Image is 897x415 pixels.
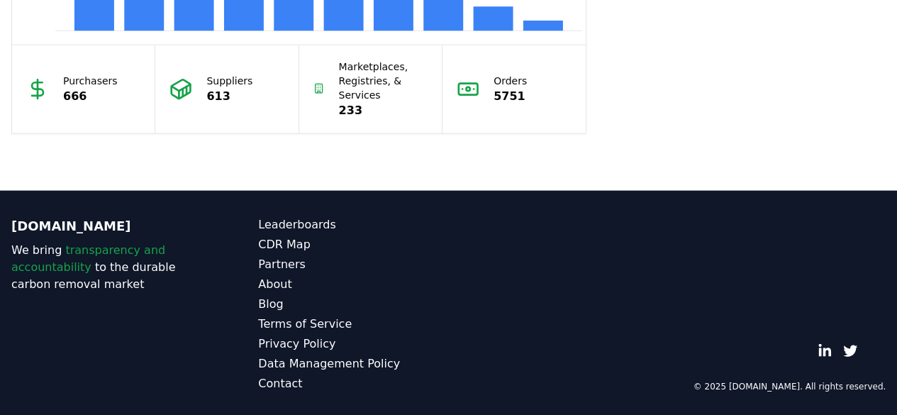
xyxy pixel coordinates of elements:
[258,296,448,313] a: Blog
[258,216,448,233] a: Leaderboards
[11,243,165,274] span: transparency and accountability
[206,74,252,88] p: Suppliers
[206,88,252,105] p: 613
[693,381,886,392] p: © 2025 [DOMAIN_NAME]. All rights reserved.
[818,344,832,358] a: LinkedIn
[63,74,118,88] p: Purchasers
[258,316,448,333] a: Terms of Service
[494,74,527,88] p: Orders
[258,276,448,293] a: About
[258,336,448,353] a: Privacy Policy
[338,102,428,119] p: 233
[11,242,201,293] p: We bring to the durable carbon removal market
[843,344,857,358] a: Twitter
[11,216,201,236] p: [DOMAIN_NAME]
[258,256,448,273] a: Partners
[258,355,448,372] a: Data Management Policy
[63,88,118,105] p: 666
[338,60,428,102] p: Marketplaces, Registries, & Services
[494,88,527,105] p: 5751
[258,375,448,392] a: Contact
[258,236,448,253] a: CDR Map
